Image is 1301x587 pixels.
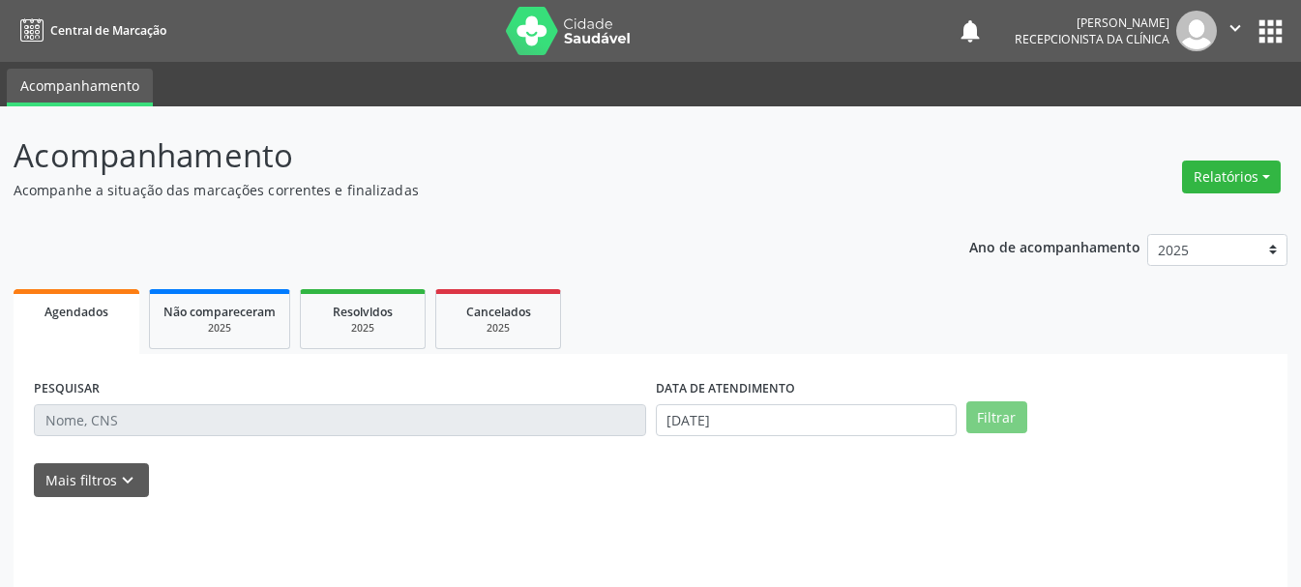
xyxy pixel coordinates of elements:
div: 2025 [314,321,411,336]
p: Acompanhe a situação das marcações correntes e finalizadas [14,180,905,200]
span: Agendados [44,304,108,320]
button: notifications [957,17,984,44]
a: Acompanhamento [7,69,153,106]
i:  [1225,17,1246,39]
div: [PERSON_NAME] [1015,15,1169,31]
span: Recepcionista da clínica [1015,31,1169,47]
a: Central de Marcação [14,15,166,46]
button: Filtrar [966,401,1027,434]
img: img [1176,11,1217,51]
div: 2025 [163,321,276,336]
button:  [1217,11,1254,51]
input: Selecione um intervalo [656,404,957,437]
button: Relatórios [1182,161,1281,193]
span: Cancelados [466,304,531,320]
div: 2025 [450,321,547,336]
label: PESQUISAR [34,374,100,404]
button: apps [1254,15,1287,48]
p: Acompanhamento [14,132,905,180]
p: Ano de acompanhamento [969,234,1140,258]
i: keyboard_arrow_down [117,470,138,491]
label: DATA DE ATENDIMENTO [656,374,795,404]
span: Central de Marcação [50,22,166,39]
span: Resolvidos [333,304,393,320]
span: Não compareceram [163,304,276,320]
button: Mais filtroskeyboard_arrow_down [34,463,149,497]
input: Nome, CNS [34,404,646,437]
